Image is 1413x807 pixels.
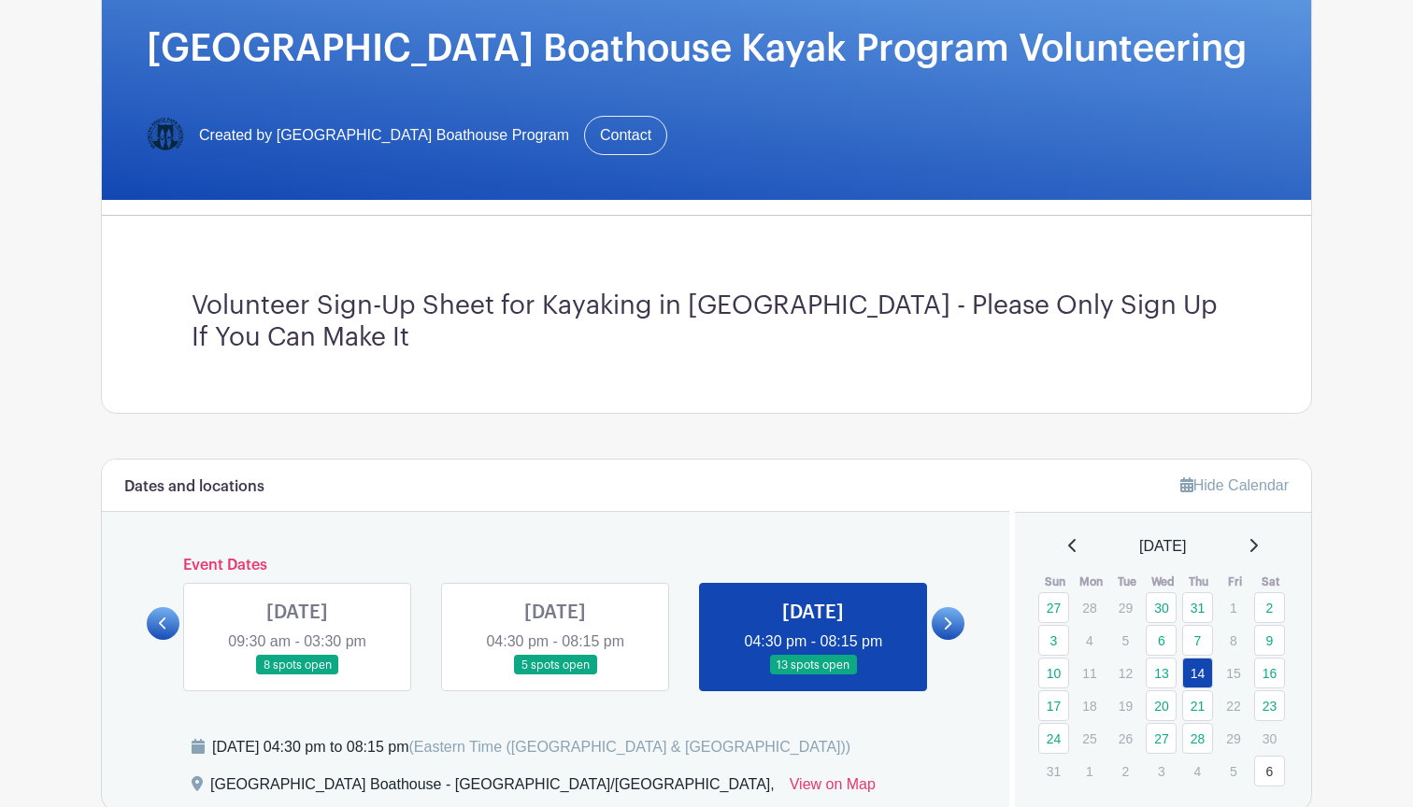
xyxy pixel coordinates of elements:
[1218,757,1249,786] p: 5
[1218,724,1249,753] p: 29
[124,478,264,496] h6: Dates and locations
[1139,535,1186,558] span: [DATE]
[1074,757,1105,786] p: 1
[1110,626,1141,655] p: 5
[1074,724,1105,753] p: 25
[1218,593,1249,622] p: 1
[1182,592,1213,623] a: 31
[1073,573,1109,591] th: Mon
[1146,757,1177,786] p: 3
[1254,592,1285,623] a: 2
[1218,626,1249,655] p: 8
[1110,593,1141,622] p: 29
[210,773,775,803] div: [GEOGRAPHIC_DATA] Boathouse - [GEOGRAPHIC_DATA]/[GEOGRAPHIC_DATA],
[1217,573,1253,591] th: Fri
[1038,592,1069,623] a: 27
[212,736,850,758] div: [DATE] 04:30 pm to 08:15 pm
[1218,658,1249,687] p: 15
[1146,625,1177,656] a: 6
[1038,757,1069,786] p: 31
[1146,723,1177,754] a: 27
[1146,690,1177,721] a: 20
[1110,724,1141,753] p: 26
[1254,756,1285,786] a: 6
[179,557,932,574] h6: Event Dates
[1182,658,1213,688] a: 14
[1253,573,1290,591] th: Sat
[1182,757,1213,786] p: 4
[1037,573,1074,591] th: Sun
[192,290,1221,353] h3: Volunteer Sign-Up Sheet for Kayaking in [GEOGRAPHIC_DATA] - Please Only Sign Up If You Can Make It
[147,117,184,154] img: Logo-Title.png
[1218,691,1249,720] p: 22
[1180,477,1289,493] a: Hide Calendar
[1074,691,1105,720] p: 18
[1182,723,1213,754] a: 28
[1074,626,1105,655] p: 4
[790,773,876,803] a: View on Map
[584,116,667,155] a: Contact
[1254,724,1285,753] p: 30
[1074,658,1105,687] p: 11
[1254,625,1285,656] a: 9
[1254,690,1285,721] a: 23
[1146,592,1177,623] a: 30
[1038,658,1069,688] a: 10
[408,739,850,755] span: (Eastern Time ([GEOGRAPHIC_DATA] & [GEOGRAPHIC_DATA]))
[147,26,1266,71] h1: [GEOGRAPHIC_DATA] Boathouse Kayak Program Volunteering
[1038,625,1069,656] a: 3
[1145,573,1181,591] th: Wed
[1182,625,1213,656] a: 7
[1146,658,1177,688] a: 13
[1254,658,1285,688] a: 16
[1181,573,1218,591] th: Thu
[1110,757,1141,786] p: 2
[1110,691,1141,720] p: 19
[1074,593,1105,622] p: 28
[199,124,569,147] span: Created by [GEOGRAPHIC_DATA] Boathouse Program
[1038,690,1069,721] a: 17
[1110,658,1141,687] p: 12
[1109,573,1146,591] th: Tue
[1038,723,1069,754] a: 24
[1182,690,1213,721] a: 21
